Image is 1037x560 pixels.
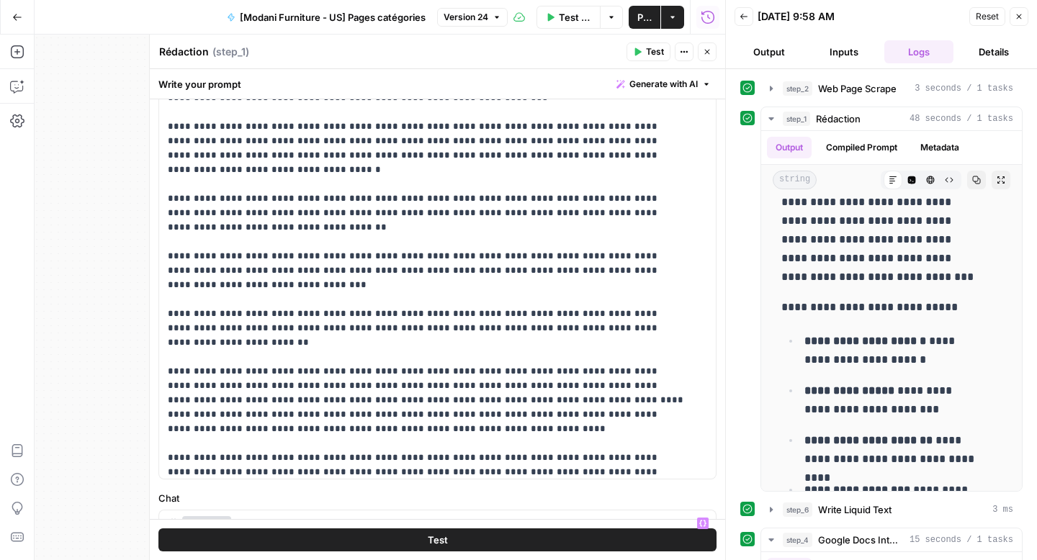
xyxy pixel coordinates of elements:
span: step_4 [783,533,812,547]
button: 15 seconds / 1 tasks [761,528,1022,551]
label: Chat [158,491,717,505]
span: Web Page Scrape [818,81,897,96]
button: Version 24 [437,8,508,27]
span: Test [428,533,448,547]
button: Output [735,40,804,63]
button: Logs [884,40,953,63]
span: 48 seconds / 1 tasks [910,112,1013,125]
span: step_1 [783,112,810,126]
span: 3 seconds / 1 tasks [915,82,1013,95]
button: Compiled Prompt [817,137,906,158]
button: [Modani Furniture - US] Pages catégories [218,6,434,29]
button: Generate with AI [611,75,717,94]
span: Generate with AI [629,78,698,91]
button: 48 seconds / 1 tasks [761,107,1022,130]
span: Version 24 [444,11,488,24]
div: 48 seconds / 1 tasks [761,131,1022,491]
div: Write your prompt [150,69,725,99]
span: string [773,171,817,189]
span: Rédaction [816,112,861,126]
span: Test [646,45,664,58]
span: ( step_1 ) [212,45,249,59]
span: Google Docs Integration [818,533,904,547]
span: step_2 [783,81,812,96]
button: Output [767,137,812,158]
span: step_6 [783,502,812,517]
span: Test Workflow [559,10,592,24]
button: user [182,516,231,530]
button: Details [959,40,1028,63]
button: Metadata [912,137,968,158]
span: [Modani Furniture - US] Pages catégories [240,10,426,24]
button: 3 seconds / 1 tasks [761,77,1022,100]
span: Reset [976,10,999,23]
span: Publish [637,10,652,24]
button: Test [627,42,670,61]
span: 15 seconds / 1 tasks [910,533,1013,546]
span: 3 ms [992,503,1013,516]
button: 3 ms [761,498,1022,521]
span: Write Liquid Text [818,502,892,517]
button: Publish [629,6,660,29]
button: Test [158,528,717,551]
textarea: Rédaction [159,45,209,59]
button: Inputs [809,40,879,63]
button: Reset [969,7,1005,26]
button: Test Workflow [537,6,601,29]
